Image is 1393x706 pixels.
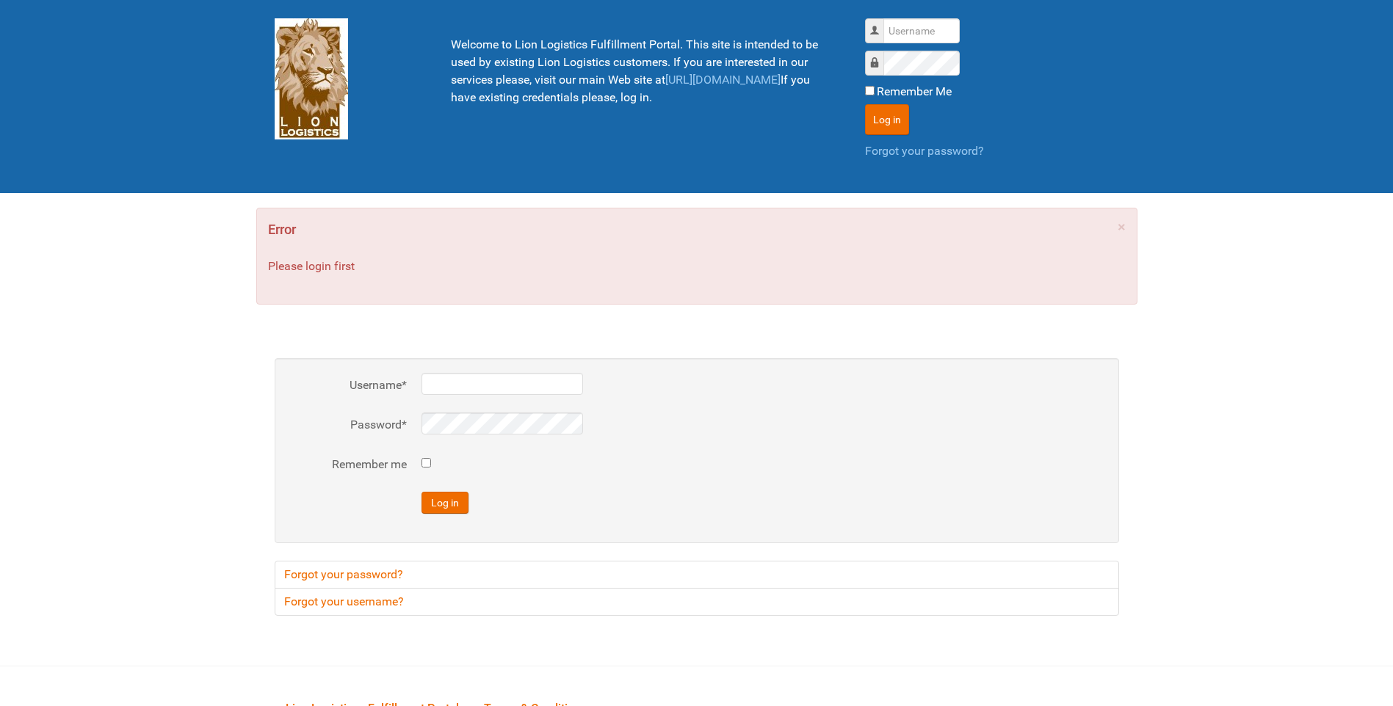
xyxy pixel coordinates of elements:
[421,492,468,514] button: Log in
[268,258,1126,275] p: Please login first
[880,55,880,56] label: Password
[865,104,909,135] button: Log in
[877,83,952,101] label: Remember Me
[1118,219,1126,234] a: ×
[275,561,1119,589] a: Forgot your password?
[275,71,348,85] a: Lion Logistics
[268,219,1126,240] h4: Error
[665,73,781,87] a: [URL][DOMAIN_NAME]
[865,144,984,158] a: Forgot your password?
[289,376,407,394] label: Username
[275,588,1119,616] a: Forgot your username?
[883,18,960,43] input: Username
[451,36,828,106] p: Welcome to Lion Logistics Fulfillment Portal. This site is intended to be used by existing Lion L...
[275,18,348,139] img: Lion Logistics
[289,416,407,434] label: Password
[289,456,407,473] label: Remember me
